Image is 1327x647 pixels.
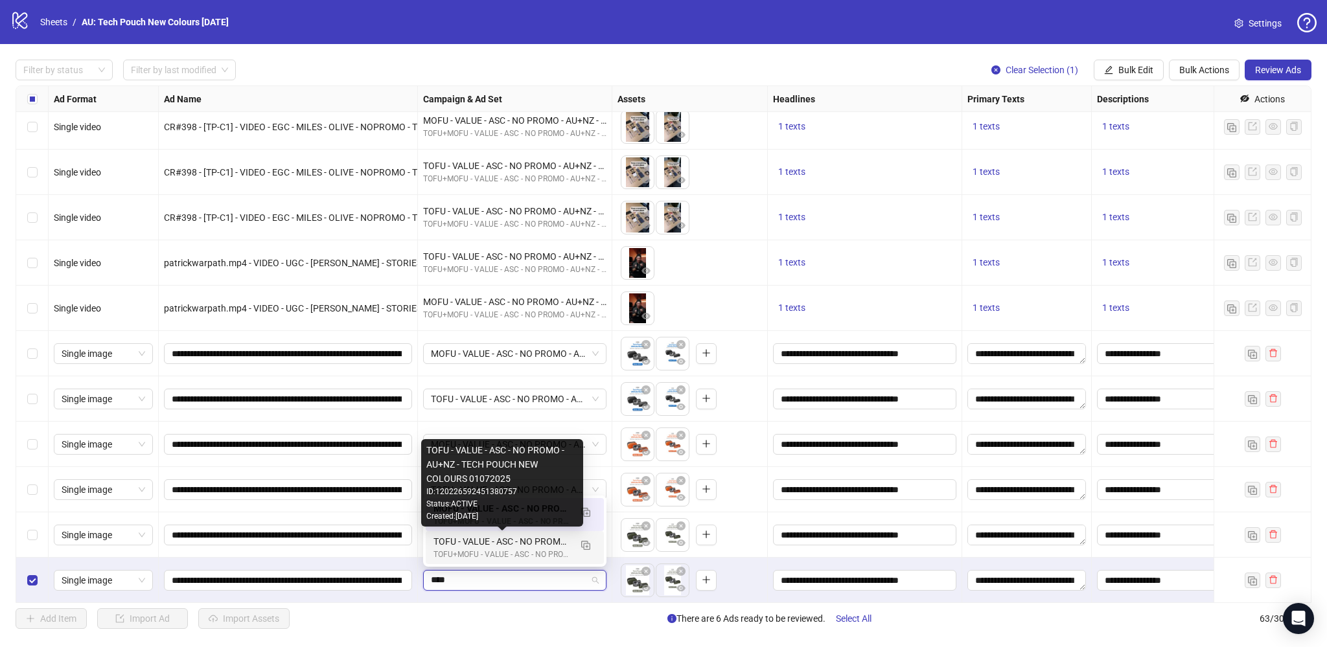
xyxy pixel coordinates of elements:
button: Delete [673,564,689,580]
button: Preview [673,218,689,234]
div: Edit values [1097,479,1280,500]
button: 1 texts [1097,210,1135,225]
button: Import Ad [97,608,188,629]
img: Asset 2 [656,473,689,506]
span: patrickwarpath.mp4 - VIDEO - UGC - [PERSON_NAME] - STORIES - NOPROMO - TECHPOUCH - PDP - HL1 - TEXT1 [164,303,614,313]
button: 1 texts [1097,301,1135,316]
div: Edit values [967,525,1086,545]
span: Settings [1249,16,1282,30]
span: 1 texts [1102,212,1129,222]
button: Preview [673,490,689,506]
span: eye [676,448,686,457]
span: export [1248,167,1257,176]
button: Duplicate [1224,165,1240,180]
div: Edit values [773,389,956,409]
button: Delete [638,564,654,580]
span: 1 texts [973,257,1000,267]
span: plus [702,439,711,448]
div: Edit values [1097,343,1280,364]
div: TOFU+MOFU - VALUE - ASC - NO PROMO - AU+NZ - TECH POUCH NEW COLOURS 01072025 [423,173,606,185]
div: Open Intercom Messenger [1283,603,1314,634]
button: Preview [638,445,654,460]
button: 1 texts [773,210,811,225]
button: Delete [638,383,654,398]
div: Resize Ad Format column [155,86,158,111]
div: Asset 1 [621,383,654,415]
a: AU: Tech Pouch New Colours [DATE] [79,15,231,29]
span: 63 / 300 items [1260,611,1311,626]
button: Duplicate [1224,255,1240,271]
img: Asset 1 [621,247,654,279]
div: Edit values [773,525,956,545]
div: Edit values [1097,570,1280,591]
span: 1 texts [1102,166,1129,177]
span: eye-invisible [1240,94,1249,103]
div: Edit values [1097,389,1280,409]
button: Add [696,525,717,545]
span: close-circle [991,65,1000,74]
div: Edit values [967,343,1086,364]
img: Asset 1 [621,473,654,506]
button: Duplicate [1224,301,1240,316]
button: Preview [638,354,654,370]
span: 1 texts [973,121,1000,131]
img: Asset 2 [656,201,689,234]
span: close-circle [676,476,686,485]
strong: Ad Name [164,92,202,106]
span: Select All [836,613,871,624]
button: Add Item [16,608,87,629]
div: Select row 55 [16,195,49,240]
span: close-circle [641,431,651,440]
button: Preview [638,309,654,324]
span: Single video [54,258,101,268]
div: ID: 120226592451380757 [426,486,578,498]
span: eye [1269,258,1278,267]
span: 1 texts [1102,302,1129,313]
span: eye [676,402,686,411]
button: Preview [673,173,689,188]
span: Single image [62,525,145,545]
span: close-circle [676,340,686,349]
span: plus [702,348,711,358]
div: Select row 58 [16,331,49,376]
button: Preview [638,264,654,279]
span: eye [676,357,686,366]
div: Asset 1 [621,564,654,596]
button: Delete [638,473,654,489]
img: Asset 2 [656,564,689,596]
div: Edit values [773,570,956,591]
img: Asset 2 [656,519,689,551]
button: Add [696,479,717,500]
button: Import Assets [198,608,290,629]
button: Preview [638,536,654,551]
div: TOFU - VALUE - ASC - NO PROMO - AU+NZ - TECH POUCH NEW COLOURS 01072025 [423,249,606,264]
div: Select all rows [16,86,49,112]
span: CR#398 - [TP-C1] - VIDEO - EGC - MILES - OLIVE - NOPROMO - TECHPOUCH - GROUP - PDP - HL1 - TEXT1 [164,167,583,177]
a: Sheets [38,15,70,29]
div: TOFU+MOFU - VALUE - ASC - NO PROMO - AU+NZ - TECH POUCH NEW COLOURS 01072025 [433,549,570,561]
div: Asset 1 [621,428,654,460]
button: 1 texts [773,301,811,316]
button: Duplicate [1245,527,1260,543]
button: 1 texts [773,165,811,180]
span: 1 texts [778,302,805,313]
button: Preview [673,445,689,460]
button: Preview [673,128,689,143]
button: Duplicate [575,534,596,555]
span: eye [676,130,686,139]
img: Asset 1 [621,156,654,188]
span: eye [676,584,686,593]
span: close-circle [676,385,686,394]
div: Asset 2 [656,337,689,370]
button: Delete [673,428,689,444]
div: TOFU+MOFU - VALUE - ASC - NO PROMO - AU+NZ - TECH POUCH NEW COLOURS 01072025 [423,128,606,140]
span: eye [676,538,686,547]
div: Actions [1254,92,1285,106]
strong: Primary Texts [967,92,1024,106]
div: Edit values [1097,525,1280,545]
button: Preview [638,128,654,143]
div: Select row 57 [16,286,49,331]
span: Single video [54,303,101,313]
div: Status: ACTIVE [426,498,578,510]
img: Duplicate [581,508,590,517]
